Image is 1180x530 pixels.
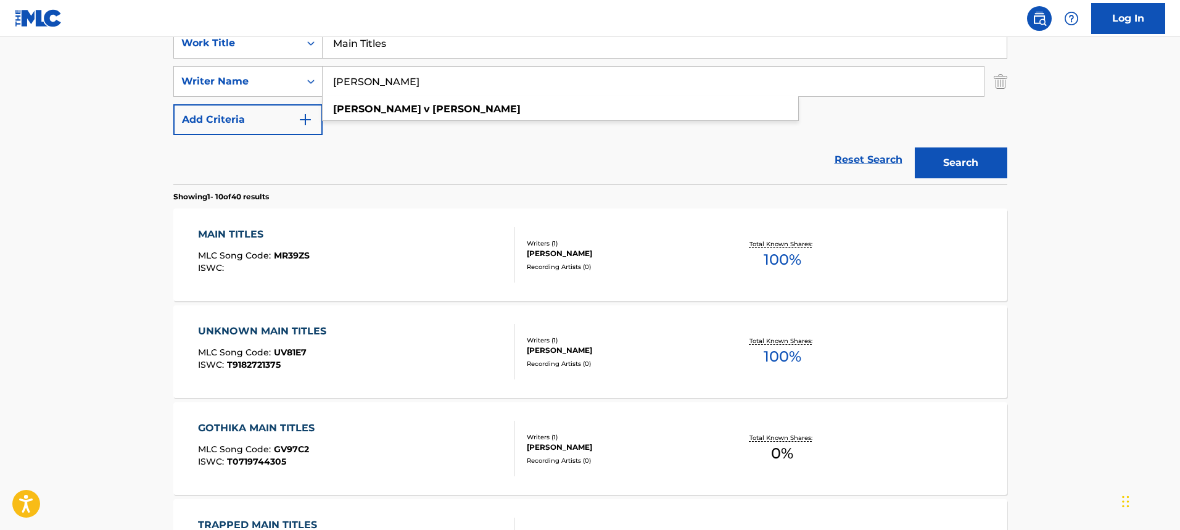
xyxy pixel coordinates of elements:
div: GOTHIKA MAIN TITLES [198,421,321,436]
div: Recording Artists ( 0 ) [527,359,713,368]
span: ISWC : [198,456,227,467]
div: Work Title [181,36,292,51]
div: Writers ( 1 ) [527,336,713,345]
button: Add Criteria [173,104,323,135]
img: MLC Logo [15,9,62,27]
span: ISWC : [198,262,227,273]
div: Writer Name [181,74,292,89]
a: Public Search [1027,6,1052,31]
span: T0719744305 [227,456,286,467]
a: Reset Search [828,146,909,173]
span: GV97C2 [274,444,309,455]
strong: [PERSON_NAME] [432,103,521,115]
span: MLC Song Code : [198,347,274,358]
img: Delete Criterion [994,66,1007,97]
span: ISWC : [198,359,227,370]
span: 0 % [771,442,793,465]
div: MAIN TITLES [198,227,310,242]
a: Log In [1091,3,1165,34]
p: Total Known Shares: [749,433,815,442]
a: GOTHIKA MAIN TITLESMLC Song Code:GV97C2ISWC:T0719744305Writers (1)[PERSON_NAME]Recording Artists ... [173,402,1007,495]
span: UV81E7 [274,347,307,358]
span: 100 % [764,346,801,368]
strong: v [424,103,430,115]
div: [PERSON_NAME] [527,442,713,453]
div: Writers ( 1 ) [527,433,713,442]
div: Drag [1122,483,1129,520]
p: Total Known Shares: [749,239,815,249]
a: MAIN TITLESMLC Song Code:MR39ZSISWC:Writers (1)[PERSON_NAME]Recording Artists (0)Total Known Shar... [173,209,1007,301]
strong: [PERSON_NAME] [333,103,421,115]
div: Recording Artists ( 0 ) [527,456,713,465]
span: T9182721375 [227,359,281,370]
p: Total Known Shares: [749,336,815,346]
span: MR39ZS [274,250,310,261]
form: Search Form [173,28,1007,184]
div: Writers ( 1 ) [527,239,713,248]
span: MLC Song Code : [198,444,274,455]
span: 100 % [764,249,801,271]
iframe: Chat Widget [1118,471,1180,530]
div: [PERSON_NAME] [527,248,713,259]
div: [PERSON_NAME] [527,345,713,356]
div: Help [1059,6,1084,31]
div: UNKNOWN MAIN TITLES [198,324,332,339]
button: Search [915,147,1007,178]
span: MLC Song Code : [198,250,274,261]
img: help [1064,11,1079,26]
img: search [1032,11,1047,26]
p: Showing 1 - 10 of 40 results [173,191,269,202]
a: UNKNOWN MAIN TITLESMLC Song Code:UV81E7ISWC:T9182721375Writers (1)[PERSON_NAME]Recording Artists ... [173,305,1007,398]
img: 9d2ae6d4665cec9f34b9.svg [298,112,313,127]
div: Recording Artists ( 0 ) [527,262,713,271]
